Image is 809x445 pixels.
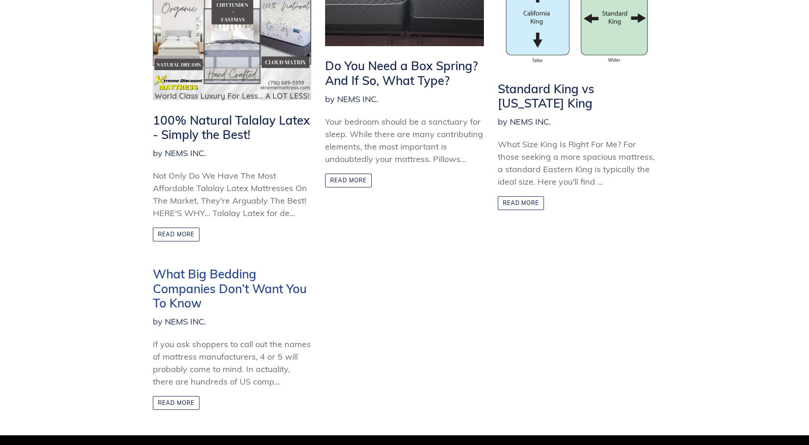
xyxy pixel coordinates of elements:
a: Read more: Do You Need a Box Spring? And If So, What Type? [325,174,372,187]
span: by NEMS INC. [325,93,378,105]
div: If you ask shoppers to call out the names of mattress manufacturers, 4 or 5 will probably come to... [153,338,311,388]
span: by NEMS INC. [498,115,551,128]
a: Read more: 100% Natural Talalay Latex - Simply the Best! [153,228,199,241]
h2: 100% Natural Talalay Latex - Simply the Best! [153,113,311,142]
span: by NEMS INC. [153,147,206,159]
div: Your bedroom should be a sanctuary for sleep. While there are many contributing elements, the mos... [325,115,483,165]
h2: Do You Need a Box Spring? And If So, What Type? [325,59,483,87]
h2: Standard King vs [US_STATE] King [498,82,656,110]
a: Read more: What Big Bedding Companies Don’t Want You To Know [153,396,199,410]
a: What Big Bedding Companies Don’t Want You To Know [153,267,311,310]
a: Read more: Standard King vs California King [498,196,544,210]
span: by NEMS INC. [153,315,206,328]
div: Not Only Do We Have The Most Affordable Talalay Latex Mattresses On The Market, They're Arguably ... [153,169,311,219]
div: What Size King Is Right For Me? For those seeking a more spacious mattress, a standard Eastern Ki... [498,138,656,188]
